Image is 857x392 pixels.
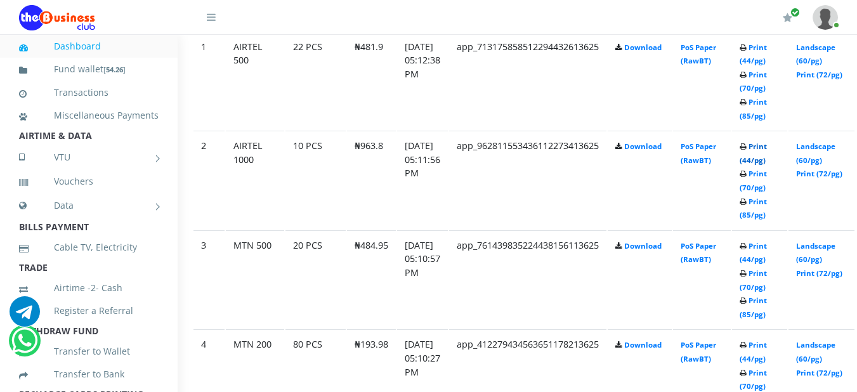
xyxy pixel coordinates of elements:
a: Airtime -2- Cash [19,273,159,303]
td: MTN 500 [226,230,284,329]
a: Miscellaneous Payments [19,101,159,130]
td: app_713175858512294432613625 [449,32,606,130]
small: [ ] [103,65,126,74]
td: AIRTEL 500 [226,32,284,130]
a: PoS Paper (RawBT) [681,340,716,363]
td: 22 PCS [285,32,346,130]
td: [DATE] 05:10:57 PM [397,230,448,329]
td: 1 [193,32,225,130]
a: Vouchers [19,167,159,196]
a: Print (70/pg) [740,70,767,93]
td: app_962811553436112273413625 [449,131,606,229]
a: Print (72/pg) [796,268,842,278]
a: Download [624,241,662,251]
a: Print (72/pg) [796,368,842,377]
a: Fund wallet[54.26] [19,55,159,84]
a: Landscape (60/pg) [796,42,835,66]
td: 10 PCS [285,131,346,229]
a: Transactions [19,78,159,107]
a: Data [19,190,159,221]
td: 2 [193,131,225,229]
a: Transfer to Wallet [19,337,159,366]
a: Register a Referral [19,296,159,325]
a: PoS Paper (RawBT) [681,42,716,66]
a: Print (70/pg) [740,268,767,292]
a: Landscape (60/pg) [796,340,835,363]
a: Chat for support [11,335,37,356]
a: Print (44/pg) [740,241,767,265]
a: Download [624,42,662,52]
a: Print (70/pg) [740,169,767,192]
a: Cable TV, Electricity [19,233,159,262]
img: Logo [19,5,95,30]
a: Print (85/pg) [740,197,767,220]
a: Download [624,141,662,151]
a: Print (85/pg) [740,296,767,319]
td: 3 [193,230,225,329]
a: Print (72/pg) [796,169,842,178]
td: 20 PCS [285,230,346,329]
a: Print (70/pg) [740,368,767,391]
a: Print (44/pg) [740,141,767,165]
td: [DATE] 05:11:56 PM [397,131,448,229]
span: Renew/Upgrade Subscription [790,8,800,17]
td: AIRTEL 1000 [226,131,284,229]
td: app_761439835224438156113625 [449,230,606,329]
a: PoS Paper (RawBT) [681,141,716,165]
img: User [813,5,838,30]
a: Print (44/pg) [740,340,767,363]
a: Landscape (60/pg) [796,141,835,165]
a: Download [624,340,662,350]
a: Print (85/pg) [740,97,767,121]
a: Dashboard [19,32,159,61]
td: ₦484.95 [347,230,396,329]
td: ₦481.9 [347,32,396,130]
i: Renew/Upgrade Subscription [783,13,792,23]
td: [DATE] 05:12:38 PM [397,32,448,130]
a: PoS Paper (RawBT) [681,241,716,265]
b: 54.26 [106,65,123,74]
a: Transfer to Bank [19,360,159,389]
a: Chat for support [10,306,40,327]
a: Landscape (60/pg) [796,241,835,265]
a: Print (72/pg) [796,70,842,79]
a: Print (44/pg) [740,42,767,66]
a: VTU [19,141,159,173]
td: ₦963.8 [347,131,396,229]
